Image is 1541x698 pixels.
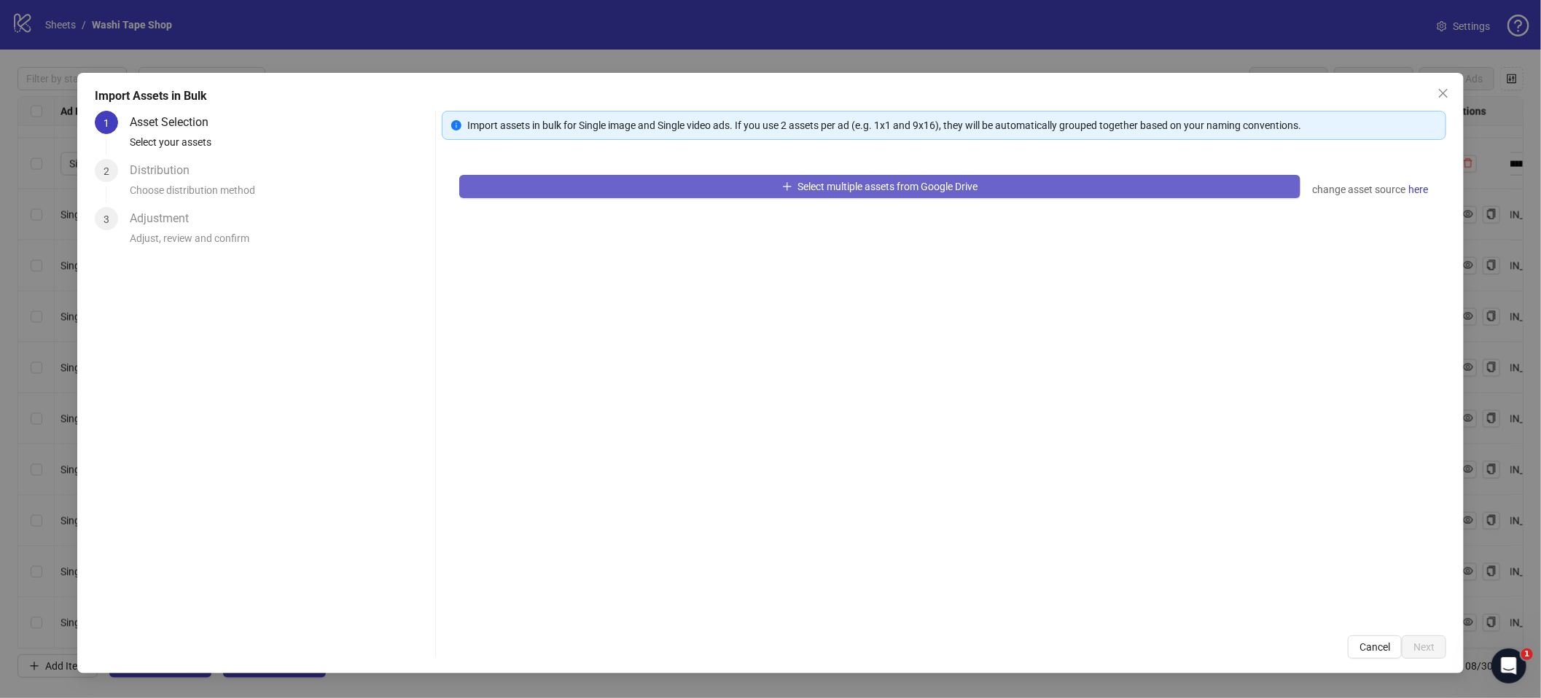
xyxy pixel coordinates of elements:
div: Asset Selection [130,111,220,134]
span: 3 [104,213,109,225]
button: Next [1402,635,1446,659]
span: Select multiple assets from Google Drive [798,181,978,192]
div: Adjust, review and confirm [130,230,429,255]
span: plus [782,181,792,192]
div: Import Assets in Bulk [95,87,1447,105]
span: here [1408,181,1428,197]
div: Import assets in bulk for Single image and Single video ads. If you use 2 assets per ad (e.g. 1x1... [467,117,1437,133]
iframe: Intercom live chat [1491,648,1526,683]
span: info-circle [451,120,461,130]
button: Cancel [1348,635,1402,659]
span: 1 [1521,648,1533,660]
a: here [1408,181,1429,198]
div: change asset source [1312,181,1429,198]
button: Close [1432,82,1455,105]
span: close [1437,87,1449,99]
span: 2 [104,165,109,177]
div: Adjustment [130,207,200,230]
span: 1 [104,117,109,129]
div: Select your assets [130,134,429,159]
span: Cancel [1359,641,1390,653]
div: Choose distribution method [130,182,429,207]
button: Select multiple assets from Google Drive [459,175,1300,198]
div: Distribution [130,159,201,182]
